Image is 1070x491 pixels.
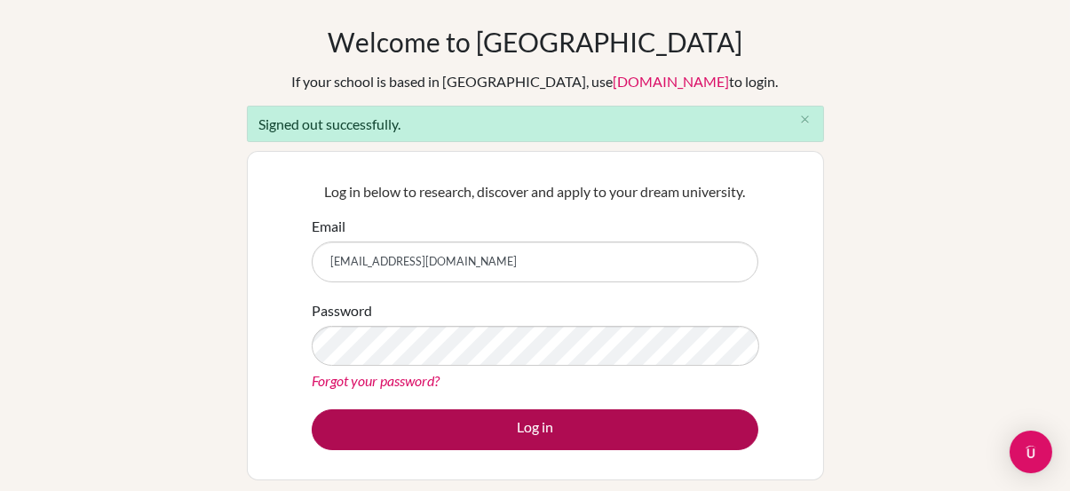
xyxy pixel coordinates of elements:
[798,113,812,126] i: close
[788,107,823,133] button: Close
[1010,431,1052,473] div: Open Intercom Messenger
[312,181,758,202] p: Log in below to research, discover and apply to your dream university.
[292,71,779,92] div: If your school is based in [GEOGRAPHIC_DATA], use to login.
[328,26,742,58] h1: Welcome to [GEOGRAPHIC_DATA]
[312,300,372,321] label: Password
[312,216,345,237] label: Email
[312,409,758,450] button: Log in
[614,73,730,90] a: [DOMAIN_NAME]
[312,372,440,389] a: Forgot your password?
[247,106,824,142] div: Signed out successfully.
